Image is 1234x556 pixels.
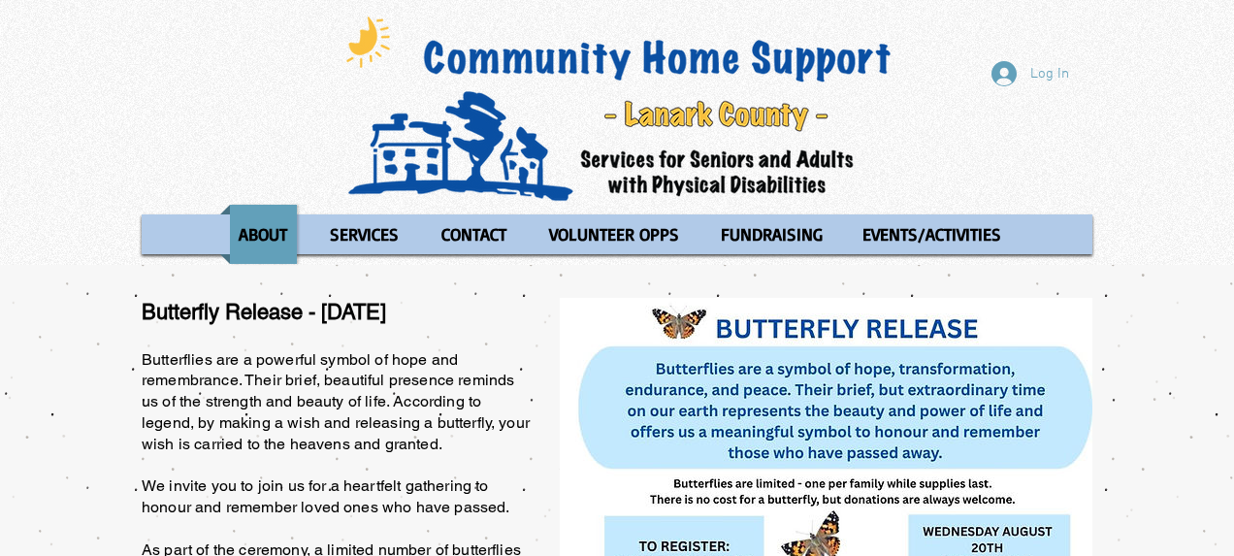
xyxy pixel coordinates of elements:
button: Log In [978,55,1083,92]
a: CONTACT [422,205,526,264]
span: Log In [1023,64,1076,84]
a: ABOUT [220,205,307,264]
a: SERVICES [311,205,417,264]
p: VOLUNTEER OPPS [540,205,688,264]
p: EVENTS/ACTIVITIES [854,205,1010,264]
a: VOLUNTEER OPPS [531,205,698,264]
a: FUNDRAISING [702,205,839,264]
span: Butterfly Release - [DATE] [142,300,386,324]
p: SERVICES [321,205,407,264]
p: ABOUT [230,205,296,264]
p: FUNDRAISING [712,205,831,264]
nav: Site [142,205,1092,264]
p: CONTACT [433,205,515,264]
a: EVENTS/ACTIVITIES [844,205,1020,264]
